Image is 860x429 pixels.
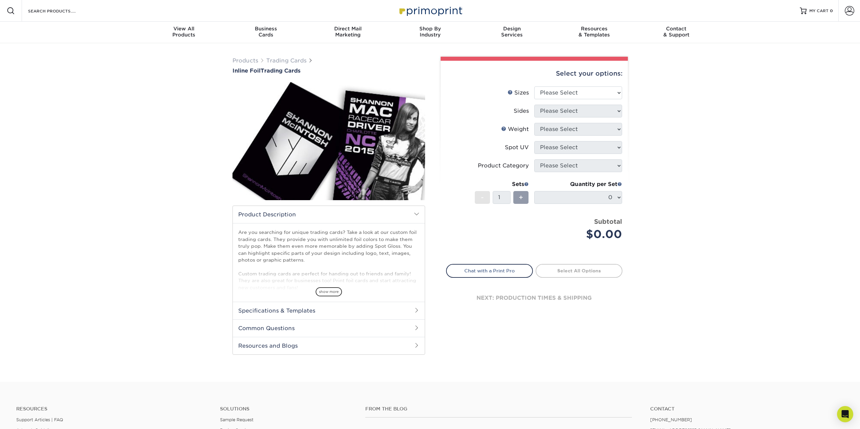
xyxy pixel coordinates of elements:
a: Products [232,57,258,64]
span: show more [316,287,342,296]
a: Resources& Templates [553,22,635,43]
div: Cards [225,26,307,38]
div: next: production times & shipping [446,278,622,318]
p: Are you searching for unique trading cards? Take a look at our custom foil trading cards. They pr... [238,229,419,291]
div: Quantity per Set [534,180,622,188]
a: [PHONE_NUMBER] [650,417,692,422]
img: Primoprint [396,3,464,18]
div: Sizes [508,89,529,97]
div: & Support [635,26,717,38]
a: Direct MailMarketing [307,22,389,43]
a: Sample Request [220,417,253,422]
div: Select your options: [446,61,622,86]
h1: Trading Cards [232,68,425,74]
span: Business [225,26,307,32]
a: Contact& Support [635,22,717,43]
h4: From the Blog [365,406,632,412]
h4: Resources [16,406,210,412]
div: $0.00 [539,226,622,242]
a: DesignServices [471,22,553,43]
div: Weight [501,125,529,133]
span: Contact [635,26,717,32]
a: Select All Options [536,264,622,277]
div: Services [471,26,553,38]
a: Inline FoilTrading Cards [232,68,425,74]
span: Resources [553,26,635,32]
div: Marketing [307,26,389,38]
h2: Resources and Blogs [233,337,425,354]
strong: Subtotal [594,218,622,225]
div: Open Intercom Messenger [837,406,853,422]
img: Inline Foil 01 [232,75,425,208]
a: BusinessCards [225,22,307,43]
h2: Common Questions [233,319,425,337]
span: 0 [830,8,833,13]
span: + [519,192,523,203]
div: Industry [389,26,471,38]
span: - [481,192,484,203]
span: Direct Mail [307,26,389,32]
h4: Solutions [220,406,355,412]
a: Trading Cards [266,57,306,64]
div: Sides [514,107,529,115]
span: MY CART [809,8,829,14]
a: View AllProducts [143,22,225,43]
h2: Product Description [233,206,425,223]
iframe: Google Customer Reviews [2,408,57,427]
a: Chat with a Print Pro [446,264,533,277]
h2: Specifications & Templates [233,302,425,319]
span: Design [471,26,553,32]
div: Spot UV [505,143,529,152]
a: Contact [650,406,844,412]
div: Sets [475,180,529,188]
a: Shop ByIndustry [389,22,471,43]
div: Products [143,26,225,38]
input: SEARCH PRODUCTS..... [27,7,93,15]
span: View All [143,26,225,32]
div: & Templates [553,26,635,38]
div: Product Category [478,162,529,170]
span: Inline Foil [232,68,261,74]
span: Shop By [389,26,471,32]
